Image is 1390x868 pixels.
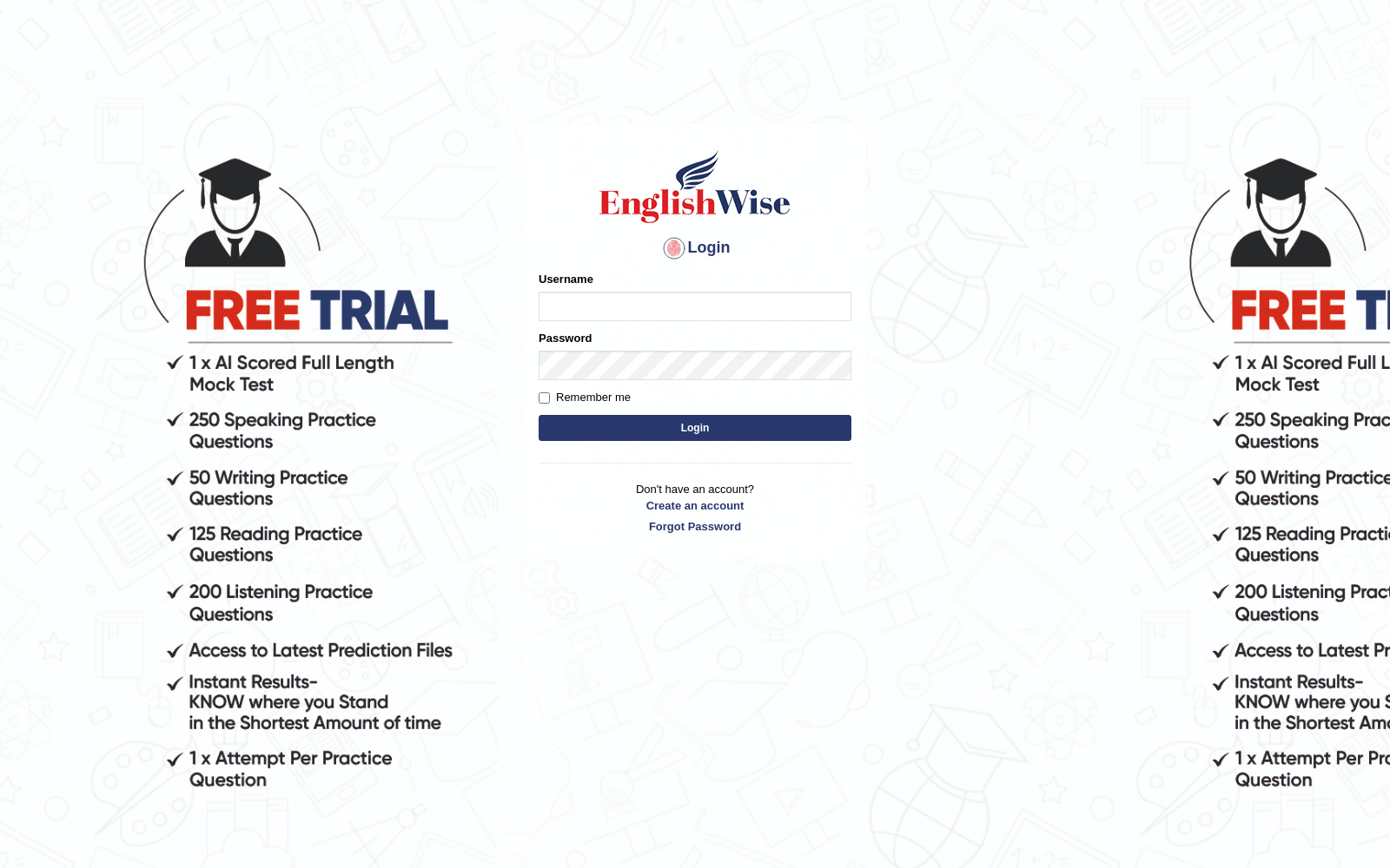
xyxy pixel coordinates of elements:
label: Remember me [539,389,631,406]
p: Don't have an account? [539,481,851,535]
h4: Login [539,234,851,262]
button: Login [539,415,851,441]
a: Create an account [539,497,851,514]
label: Password [539,330,592,346]
input: Remember me [539,392,550,404]
img: Logo of English Wise sign in for intelligent practice with AI [596,148,794,226]
a: Forgot Password [539,518,851,535]
label: Username [539,271,593,287]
